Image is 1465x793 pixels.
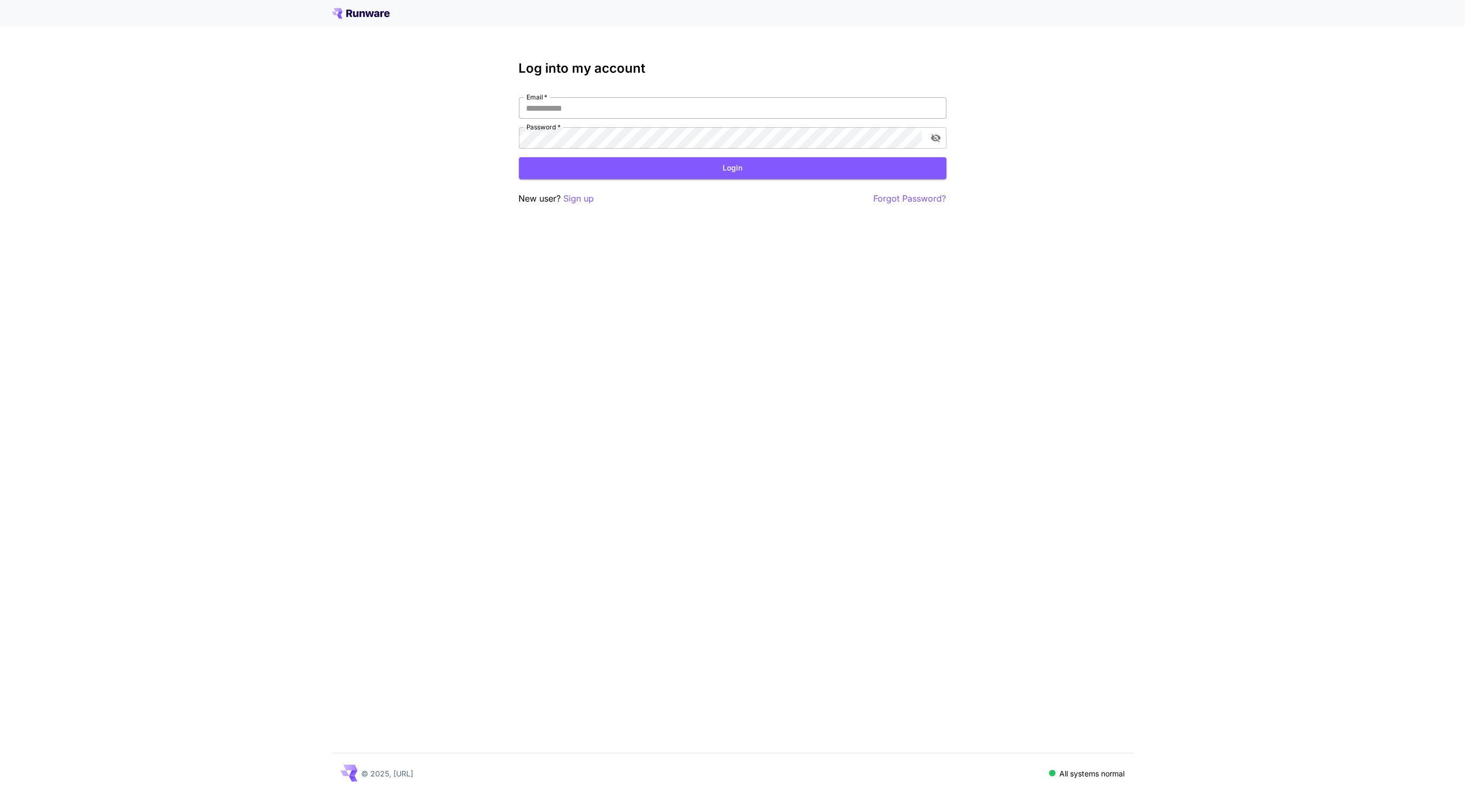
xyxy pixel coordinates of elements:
[362,768,414,779] p: © 2025, [URL]
[519,157,947,179] button: Login
[1060,768,1125,779] p: All systems normal
[926,128,945,148] button: toggle password visibility
[519,61,947,76] h3: Log into my account
[564,192,594,205] button: Sign up
[526,93,547,102] label: Email
[526,122,561,132] label: Password
[874,192,947,205] button: Forgot Password?
[519,192,594,205] p: New user?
